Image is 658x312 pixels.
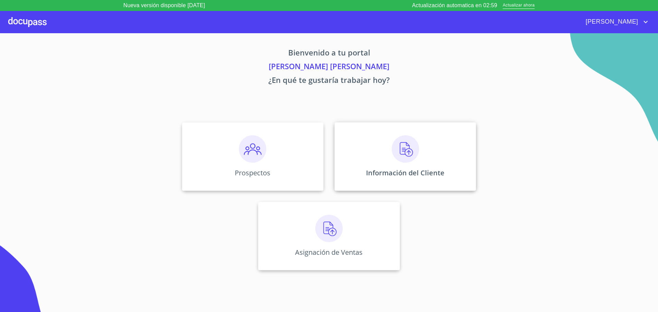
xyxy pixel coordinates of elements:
[118,61,540,74] p: [PERSON_NAME] [PERSON_NAME]
[315,215,343,242] img: carga.png
[581,16,642,27] span: [PERSON_NAME]
[118,74,540,88] p: ¿En qué te gustaría trabajar hoy?
[392,135,419,163] img: carga.png
[239,135,266,163] img: prospectos.png
[412,1,497,10] p: Actualización automatica en 02:59
[503,2,535,9] span: Actualizar ahora
[295,248,363,257] p: Asignación de Ventas
[123,1,205,10] p: Nueva versión disponible [DATE]
[581,16,650,27] button: account of current user
[118,47,540,61] p: Bienvenido a tu portal
[366,168,444,177] p: Información del Cliente
[235,168,270,177] p: Prospectos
